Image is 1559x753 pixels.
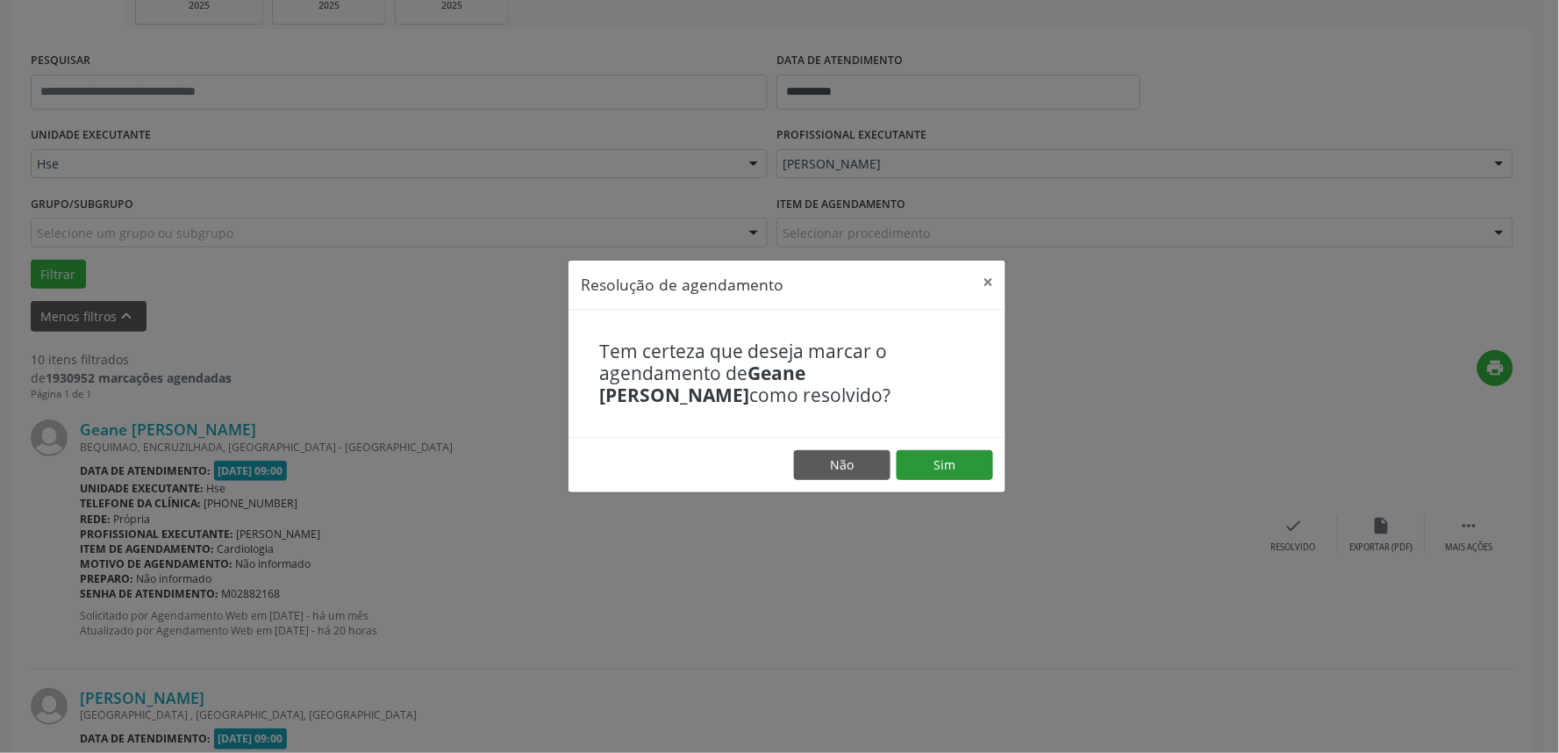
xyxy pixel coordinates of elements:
button: Close [970,261,1005,304]
h5: Resolução de agendamento [581,273,783,296]
b: Geane [PERSON_NAME] [599,361,805,407]
button: Não [794,450,890,480]
h4: Tem certeza que deseja marcar o agendamento de como resolvido? [599,341,975,407]
button: Sim [897,450,993,480]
